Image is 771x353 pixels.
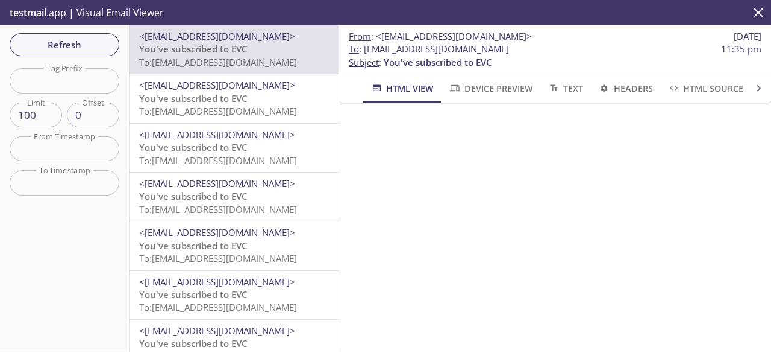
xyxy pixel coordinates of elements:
[130,221,339,270] div: <[EMAIL_ADDRESS][DOMAIN_NAME]>You've subscribed to EVCTo:[EMAIL_ADDRESS][DOMAIN_NAME]
[448,81,532,96] span: Device Preview
[349,43,359,55] span: To
[139,105,297,117] span: To: [EMAIL_ADDRESS][DOMAIN_NAME]
[139,141,248,153] span: You've subscribed to EVC
[667,81,743,96] span: HTML Source
[139,325,295,337] span: <[EMAIL_ADDRESS][DOMAIN_NAME]>
[349,30,371,42] span: From
[139,337,248,349] span: You've subscribed to EVC
[139,154,297,167] span: To: [EMAIL_ADDRESS][DOMAIN_NAME]
[139,43,248,55] span: You've subscribed to EVC
[734,30,761,43] span: [DATE]
[139,288,248,301] span: You've subscribed to EVC
[548,81,583,96] span: Text
[130,271,339,319] div: <[EMAIL_ADDRESS][DOMAIN_NAME]>You've subscribed to EVCTo:[EMAIL_ADDRESS][DOMAIN_NAME]
[349,43,761,69] p: :
[139,190,248,202] span: You've subscribed to EVC
[349,43,509,56] span: : [EMAIL_ADDRESS][DOMAIN_NAME]
[139,129,295,141] span: <[EMAIL_ADDRESS][DOMAIN_NAME]>
[130,124,339,172] div: <[EMAIL_ADDRESS][DOMAIN_NAME]>You've subscribed to EVCTo:[EMAIL_ADDRESS][DOMAIN_NAME]
[139,240,248,252] span: You've subscribed to EVC
[139,56,297,68] span: To: [EMAIL_ADDRESS][DOMAIN_NAME]
[721,43,761,56] span: 11:35 pm
[139,177,295,189] span: <[EMAIL_ADDRESS][DOMAIN_NAME]>
[598,81,652,96] span: Headers
[384,56,492,68] span: You've subscribed to EVC
[349,30,532,43] span: :
[139,301,297,313] span: To: [EMAIL_ADDRESS][DOMAIN_NAME]
[130,74,339,122] div: <[EMAIL_ADDRESS][DOMAIN_NAME]>You've subscribed to EVCTo:[EMAIL_ADDRESS][DOMAIN_NAME]
[130,173,339,221] div: <[EMAIL_ADDRESS][DOMAIN_NAME]>You've subscribed to EVCTo:[EMAIL_ADDRESS][DOMAIN_NAME]
[139,92,248,104] span: You've subscribed to EVC
[130,25,339,74] div: <[EMAIL_ADDRESS][DOMAIN_NAME]>You've subscribed to EVCTo:[EMAIL_ADDRESS][DOMAIN_NAME]
[376,30,532,42] span: <[EMAIL_ADDRESS][DOMAIN_NAME]>
[10,6,46,19] span: testmail
[139,203,297,215] span: To: [EMAIL_ADDRESS][DOMAIN_NAME]
[139,276,295,288] span: <[EMAIL_ADDRESS][DOMAIN_NAME]>
[19,37,110,52] span: Refresh
[139,79,295,91] span: <[EMAIL_ADDRESS][DOMAIN_NAME]>
[349,56,379,68] span: Subject
[370,81,434,96] span: HTML View
[139,252,297,264] span: To: [EMAIL_ADDRESS][DOMAIN_NAME]
[139,226,295,238] span: <[EMAIL_ADDRESS][DOMAIN_NAME]>
[139,30,295,42] span: <[EMAIL_ADDRESS][DOMAIN_NAME]>
[10,33,119,56] button: Refresh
